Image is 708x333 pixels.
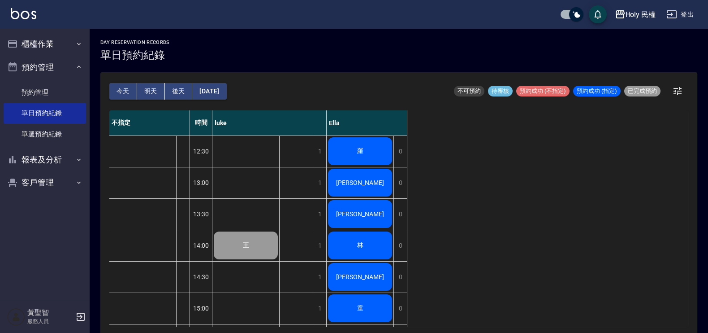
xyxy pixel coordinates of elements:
[190,167,212,198] div: 13:00
[4,56,86,79] button: 預約管理
[355,304,365,312] span: 童
[165,83,193,100] button: 後天
[313,293,326,324] div: 1
[393,167,407,198] div: 0
[27,317,73,325] p: 服務人員
[573,87,621,95] span: 預約成功 (指定)
[611,5,660,24] button: Holy 民權
[313,167,326,198] div: 1
[355,147,365,155] span: 羅
[488,87,513,95] span: 待審核
[393,136,407,167] div: 0
[190,261,212,293] div: 14:30
[4,171,86,194] button: 客戶管理
[589,5,607,23] button: save
[663,6,697,23] button: 登出
[4,103,86,123] a: 單日預約紀錄
[109,110,190,136] div: 不指定
[516,87,570,95] span: 預約成功 (不指定)
[137,83,165,100] button: 明天
[192,83,226,100] button: [DATE]
[327,110,407,136] div: Ella
[4,32,86,56] button: 櫃檯作業
[313,262,326,293] div: 1
[190,198,212,230] div: 13:30
[190,110,212,136] div: 時間
[334,273,386,280] span: [PERSON_NAME]
[241,241,251,250] span: 王
[4,82,86,103] a: 預約管理
[334,179,386,186] span: [PERSON_NAME]
[11,8,36,19] img: Logo
[190,136,212,167] div: 12:30
[100,39,170,45] h2: day Reservation records
[212,110,327,136] div: luke
[624,87,661,95] span: 已完成預約
[4,148,86,171] button: 報表及分析
[27,308,73,317] h5: 黃聖智
[7,308,25,326] img: Person
[355,241,365,250] span: 林
[190,230,212,261] div: 14:00
[313,230,326,261] div: 1
[393,293,407,324] div: 0
[334,210,386,218] span: [PERSON_NAME]
[109,83,137,100] button: 今天
[313,136,326,167] div: 1
[190,293,212,324] div: 15:00
[393,230,407,261] div: 0
[4,124,86,145] a: 單週預約紀錄
[393,199,407,230] div: 0
[393,262,407,293] div: 0
[626,9,656,20] div: Holy 民權
[100,49,170,61] h3: 單日預約紀錄
[313,199,326,230] div: 1
[454,87,484,95] span: 不可預約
